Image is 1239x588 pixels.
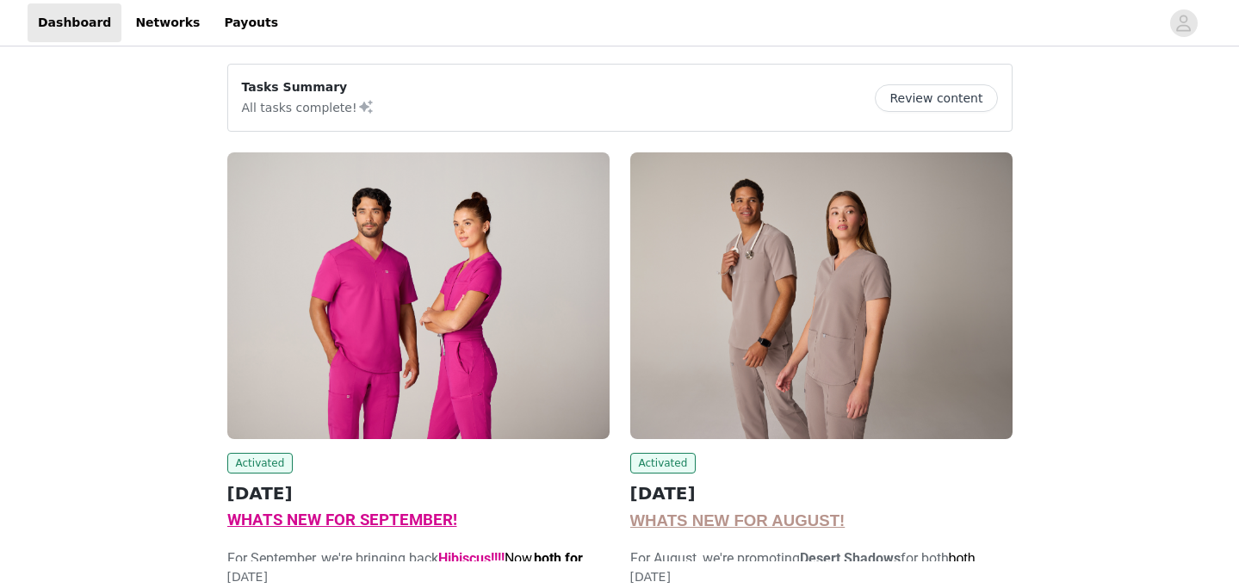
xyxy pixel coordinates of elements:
p: All tasks complete! [242,96,375,117]
span: [DATE] [227,570,268,584]
h2: [DATE] [630,480,1013,506]
button: Review content [875,84,997,112]
span: [DATE] [630,570,671,584]
img: Fabletics Scrubs [227,152,610,439]
strong: Desert Shadows [800,550,901,566]
a: Payouts [214,3,288,42]
a: Networks [125,3,210,42]
span: Activated [227,453,294,473]
h2: [DATE] [227,480,610,506]
span: For August, we're promoting for both [630,550,976,587]
span: WHATS NEW FOR AUGUST! [630,511,846,529]
div: avatar [1175,9,1192,37]
span: WHATS NEW FOR SEPTEMBER! [227,511,457,529]
p: Tasks Summary [242,78,375,96]
span: Activated [630,453,697,473]
img: Fabletics Scrubs [630,152,1013,439]
a: Dashboard [28,3,121,42]
strong: Hibiscus!!!! [438,550,505,566]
